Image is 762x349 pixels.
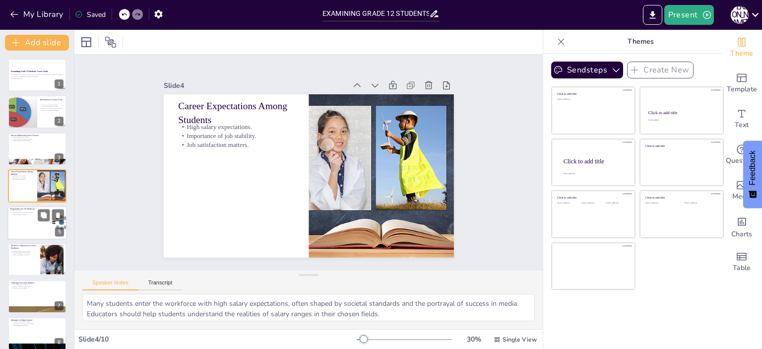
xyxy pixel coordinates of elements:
[5,35,69,51] button: Add slide
[557,202,579,205] div: Click to add text
[11,74,63,77] p: This presentation explores the career goals, expectations, and preparedness of Grade 12 students ...
[11,318,63,321] p: Strategies for Improvement
[11,287,63,289] p: Limited access to resources.
[557,98,628,101] div: Click to add text
[40,107,63,109] p: Importance of short and long-term goals.
[8,95,66,128] div: 2
[40,105,63,107] p: Career goals influence choices.
[722,101,762,137] div: Add text boxes
[11,281,63,284] p: Challenges Faced by Students
[180,127,297,148] p: Job satisfaction matters.
[722,173,762,209] div: Add images, graphics, shapes or video
[11,285,63,287] p: Financial constraints limit options.
[727,84,757,95] span: Template
[551,62,623,78] button: Sendsteps
[138,279,183,290] button: Transcript
[731,229,752,240] span: Charts
[462,335,486,344] div: 30 %
[722,137,762,173] div: Get real-time input from your audience
[11,254,37,256] p: Hands-on experience is valuable.
[78,34,94,50] div: Layout
[11,134,63,137] p: Factors Influencing Career Choices
[722,209,762,244] div: Add charts and graphs
[8,280,66,313] div: 7
[557,92,628,96] div: Click to add title
[11,323,63,325] p: Internships provide hands-on experience.
[52,209,64,221] button: Delete Slide
[11,252,37,254] p: Curriculum updates are necessary.
[8,169,66,202] div: 4
[11,244,37,250] p: The Role of Education in Career Readiness
[11,250,37,252] p: Education equips with knowledge.
[55,191,63,200] div: 4
[10,208,49,210] p: Preparedness for the Workforce
[55,338,63,347] div: 8
[38,209,50,221] button: Duplicate Slide
[40,109,63,111] p: Career goals enhance satisfaction.
[564,157,627,164] div: Click to add title
[731,5,749,25] button: [PERSON_NAME]
[748,150,757,185] span: Feedback
[181,118,298,140] p: Importance of job stability.
[503,336,537,344] span: Single View
[82,294,535,321] textarea: Many students enter the workforce with high salary expectations, often shaped by societal standar...
[627,62,694,78] button: Create New
[7,206,67,240] div: 5
[726,155,758,166] span: Questions
[8,133,66,165] div: 3
[730,48,753,59] span: Theme
[645,196,716,200] div: Click to add title
[11,140,63,142] p: Market trends shape perceptions.
[11,324,63,326] p: Career counseling is essential.
[11,177,34,179] p: Importance of job stability.
[8,243,66,276] div: 6
[11,70,48,72] strong: Examining Grade 12 Students' Career Goals
[732,191,752,202] span: Media
[11,77,63,79] p: Generated with [URL]
[11,136,63,138] p: Personal interests drive choices.
[40,104,63,106] p: Career goals provide direction.
[11,179,34,181] p: Job satisfaction matters.
[105,36,117,48] span: Position
[722,30,762,66] div: Change the overall theme
[11,175,34,177] p: High salary expectations.
[643,5,662,25] button: Export to PowerPoint
[557,196,628,200] div: Click to add title
[722,244,762,280] div: Add a table
[55,264,63,273] div: 6
[55,301,63,310] div: 7
[648,120,714,122] div: Click to add text
[11,321,63,323] p: Mentorship programs are beneficial.
[182,109,299,131] p: High salary expectations.
[8,59,66,91] div: 1
[7,6,67,22] button: My Library
[569,30,712,54] p: Themes
[731,6,749,24] div: [PERSON_NAME]
[581,202,604,205] div: Click to add text
[322,6,429,21] input: Insert title
[664,5,714,25] button: Present
[11,284,63,286] p: Lack of guidance is common.
[10,213,49,215] p: Need for targeted programs.
[11,138,63,140] p: Family expectations impact decisions.
[55,227,64,236] div: 5
[684,202,715,205] div: Click to add text
[10,211,49,213] p: Communication and teamwork are vital.
[172,66,355,94] div: Slide 4
[55,153,63,162] div: 3
[722,66,762,101] div: Add ready made slides
[645,202,677,205] div: Click to add text
[78,335,357,344] div: Slide 4 / 10
[735,120,749,131] span: Text
[648,110,714,115] div: Click to add title
[645,144,716,147] div: Click to add title
[40,98,63,101] p: Introduction to Career Goals
[82,279,138,290] button: Speaker Notes
[183,86,301,125] p: Career Expectations Among Students
[606,202,628,205] div: Click to add text
[75,10,106,19] div: Saved
[11,170,34,176] p: Career Expectations Among Students
[564,173,626,175] div: Click to add body
[743,140,762,208] button: Feedback - Show survey
[10,209,49,211] p: Skills gap exists.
